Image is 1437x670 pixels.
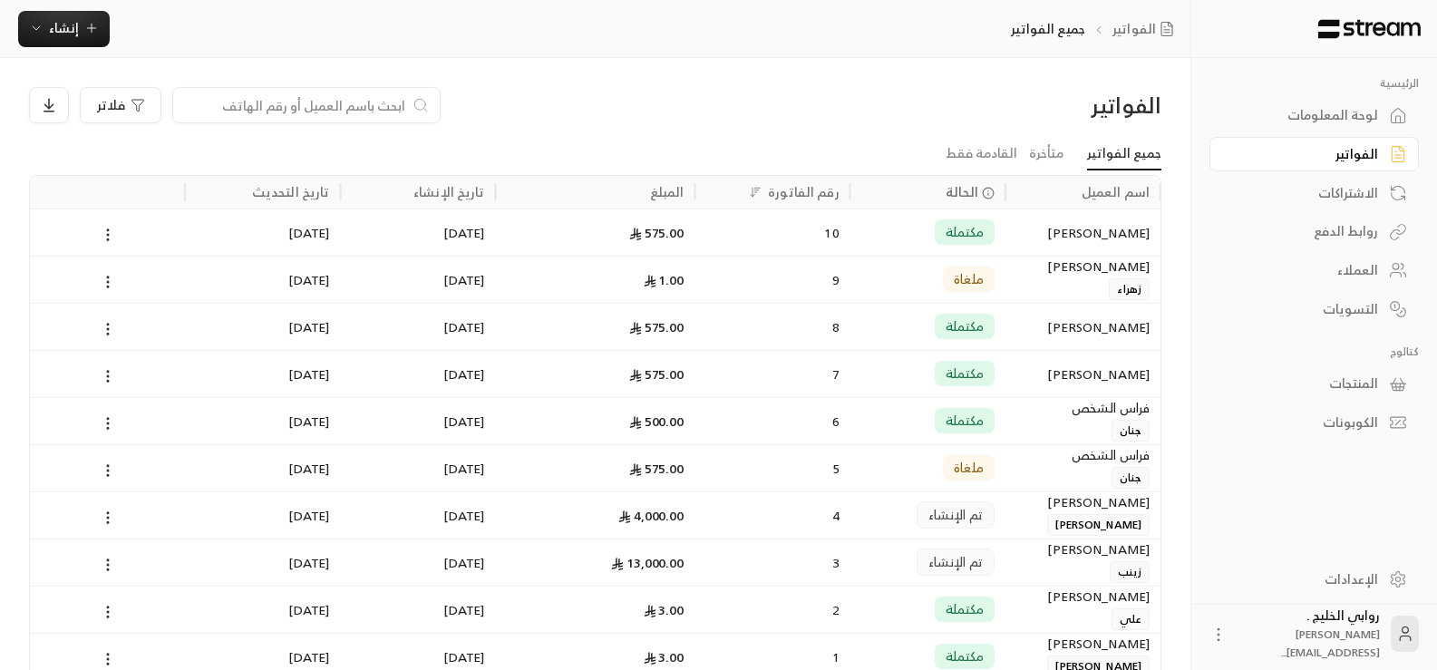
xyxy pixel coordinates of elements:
div: 1.00 [507,257,685,303]
div: التسويات [1232,300,1378,318]
div: [DATE] [196,539,329,586]
a: المنتجات [1209,366,1419,402]
div: روابي الخليج . [1238,607,1380,661]
button: Sort [744,181,766,203]
span: [PERSON_NAME][EMAIL_ADDRESS]... [1281,625,1380,662]
div: 10 [706,209,840,256]
span: زهراء [1109,278,1150,300]
input: ابحث باسم العميل أو رقم الهاتف [184,95,405,115]
span: إنشاء [49,16,79,39]
a: التسويات [1209,291,1419,326]
div: 9 [706,257,840,303]
a: الفواتير [1209,137,1419,172]
span: جنان [1112,420,1151,442]
div: [DATE] [196,351,329,397]
div: [PERSON_NAME] [1016,304,1150,350]
div: [PERSON_NAME] [1016,539,1150,559]
div: 4 [706,492,840,539]
span: مكتملة [946,647,984,665]
div: [DATE] [196,209,329,256]
a: الإعدادات [1209,561,1419,597]
div: الاشتراكات [1232,184,1378,202]
span: مكتملة [946,600,984,618]
img: Logo [1316,19,1422,39]
p: كتالوج [1209,345,1419,359]
div: [DATE] [351,257,484,303]
div: [DATE] [196,398,329,444]
div: [PERSON_NAME] [1016,492,1150,512]
div: [PERSON_NAME] [1016,257,1150,277]
span: مكتملة [946,223,984,241]
div: روابط الدفع [1232,222,1378,240]
nav: breadcrumb [1011,20,1180,38]
a: روابط الدفع [1209,214,1419,249]
div: رقم الفاتورة [768,180,839,203]
p: الرئيسية [1209,76,1419,91]
a: القادمة فقط [946,138,1017,170]
span: فلاتر [97,99,125,112]
a: الكوبونات [1209,405,1419,441]
a: الاشتراكات [1209,175,1419,210]
div: [DATE] [196,492,329,539]
div: 13,000.00 [507,539,685,586]
div: [DATE] [351,492,484,539]
div: 7 [706,351,840,397]
div: [DATE] [351,587,484,633]
div: [DATE] [351,209,484,256]
div: 3.00 [507,587,685,633]
div: [DATE] [196,587,329,633]
div: تاريخ التحديث [252,180,330,203]
button: إنشاء [18,11,110,47]
a: متأخرة [1029,138,1063,170]
span: جنان [1112,467,1151,489]
a: الفواتير [1112,20,1181,38]
div: 6 [706,398,840,444]
div: [DATE] [351,539,484,586]
span: [PERSON_NAME] [1047,514,1150,536]
div: فراس الشخص [1016,398,1150,418]
div: المبلغ [650,180,685,203]
div: الإعدادات [1232,570,1378,588]
div: الكوبونات [1232,413,1378,432]
div: 575.00 [507,304,685,350]
div: 3 [706,539,840,586]
span: علي [1112,608,1150,630]
div: [PERSON_NAME] [1016,634,1150,654]
div: [DATE] [196,445,329,491]
p: جميع الفواتير [1011,20,1085,38]
div: 4,000.00 [507,492,685,539]
div: [PERSON_NAME] [1016,351,1150,397]
div: لوحة المعلومات [1232,106,1378,124]
div: [DATE] [196,304,329,350]
div: 575.00 [507,209,685,256]
div: [PERSON_NAME] [1016,209,1150,256]
div: 500.00 [507,398,685,444]
div: فراس الشخص [1016,445,1150,465]
div: 575.00 [507,445,685,491]
span: الحالة [946,182,979,201]
button: فلاتر [80,87,161,123]
div: 575.00 [507,351,685,397]
div: [DATE] [351,351,484,397]
span: ملغاة [954,459,984,477]
span: ملغاة [954,270,984,288]
div: 8 [706,304,840,350]
span: مكتملة [946,317,984,335]
div: 5 [706,445,840,491]
span: زينب [1110,561,1151,583]
span: تم الإنشاء [928,553,983,571]
span: تم الإنشاء [928,506,983,524]
div: [DATE] [351,304,484,350]
a: لوحة المعلومات [1209,98,1419,133]
div: [PERSON_NAME] [1016,587,1150,607]
a: العملاء [1209,253,1419,288]
div: الفواتير [891,91,1161,120]
div: [DATE] [351,445,484,491]
a: جميع الفواتير [1087,138,1161,170]
div: 2 [706,587,840,633]
div: العملاء [1232,261,1378,279]
div: المنتجات [1232,374,1378,393]
div: الفواتير [1232,145,1378,163]
div: [DATE] [196,257,329,303]
div: اسم العميل [1082,180,1150,203]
